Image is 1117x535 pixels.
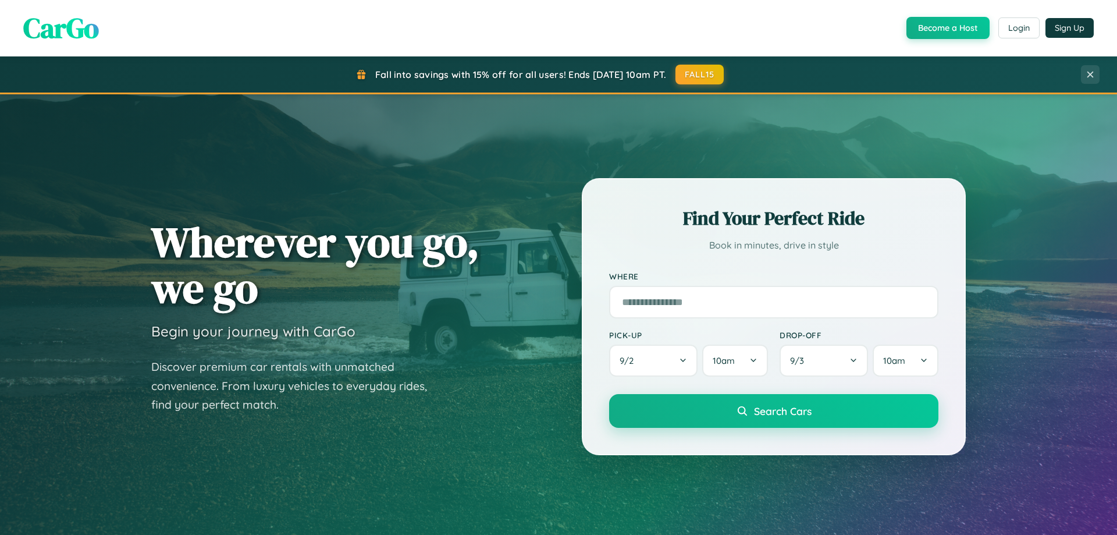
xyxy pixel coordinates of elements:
[883,355,905,366] span: 10am
[151,323,355,340] h3: Begin your journey with CarGo
[702,345,768,377] button: 10am
[780,330,938,340] label: Drop-off
[609,345,698,377] button: 9/2
[151,357,442,414] p: Discover premium car rentals with unmatched convenience. From luxury vehicles to everyday rides, ...
[23,9,99,47] span: CarGo
[1045,18,1094,38] button: Sign Up
[873,345,938,377] button: 10am
[998,17,1040,38] button: Login
[609,237,938,254] p: Book in minutes, drive in style
[906,17,990,39] button: Become a Host
[375,69,667,80] span: Fall into savings with 15% off for all users! Ends [DATE] 10am PT.
[713,355,735,366] span: 10am
[780,345,868,377] button: 9/3
[151,219,479,311] h1: Wherever you go, we go
[790,355,810,366] span: 9 / 3
[675,65,724,84] button: FALL15
[754,405,812,417] span: Search Cars
[609,394,938,428] button: Search Cars
[620,355,639,366] span: 9 / 2
[609,206,938,231] h2: Find Your Perfect Ride
[609,330,768,340] label: Pick-up
[609,271,938,281] label: Where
